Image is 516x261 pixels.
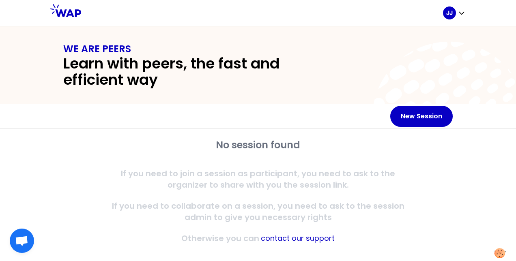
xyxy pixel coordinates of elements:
button: New Session [390,106,453,127]
p: JJ [446,9,453,17]
h1: WE ARE PEERS [63,43,453,56]
h2: Learn with peers, the fast and efficient way [63,56,336,88]
p: If you need to join a session as participant, you need to ask to the organizer to share with you ... [102,168,414,190]
p: If you need to collaborate on a session, you need to ask to the session admin to give you necessa... [102,200,414,223]
div: Ouvrir le chat [10,229,34,253]
p: Otherwise you can [181,233,259,244]
button: contact our support [261,233,335,244]
h2: No session found [102,139,414,152]
button: JJ [443,6,466,19]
